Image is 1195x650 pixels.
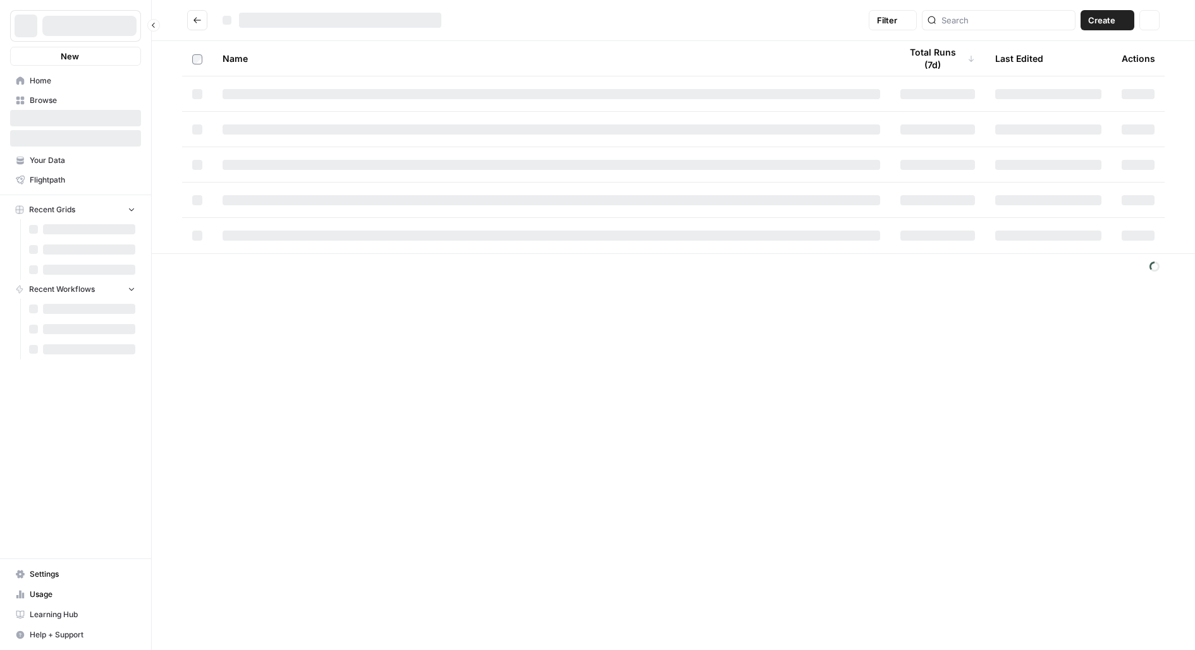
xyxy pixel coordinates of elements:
[10,625,141,645] button: Help + Support
[900,41,975,76] div: Total Runs (7d)
[30,155,135,166] span: Your Data
[869,10,917,30] button: Filter
[1088,14,1115,27] span: Create
[10,150,141,171] a: Your Data
[10,90,141,111] a: Browse
[1081,10,1134,30] button: Create
[30,589,135,600] span: Usage
[941,14,1070,27] input: Search
[61,50,79,63] span: New
[30,174,135,186] span: Flightpath
[30,609,135,620] span: Learning Hub
[1122,41,1155,76] div: Actions
[29,284,95,295] span: Recent Workflows
[30,95,135,106] span: Browse
[30,569,135,580] span: Settings
[10,564,141,584] a: Settings
[10,584,141,605] a: Usage
[877,14,897,27] span: Filter
[10,605,141,625] a: Learning Hub
[995,41,1043,76] div: Last Edited
[223,41,880,76] div: Name
[10,71,141,91] a: Home
[30,75,135,87] span: Home
[30,629,135,641] span: Help + Support
[187,10,207,30] button: Go back
[10,280,141,299] button: Recent Workflows
[10,200,141,219] button: Recent Grids
[29,204,75,215] span: Recent Grids
[10,47,141,66] button: New
[10,170,141,190] a: Flightpath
